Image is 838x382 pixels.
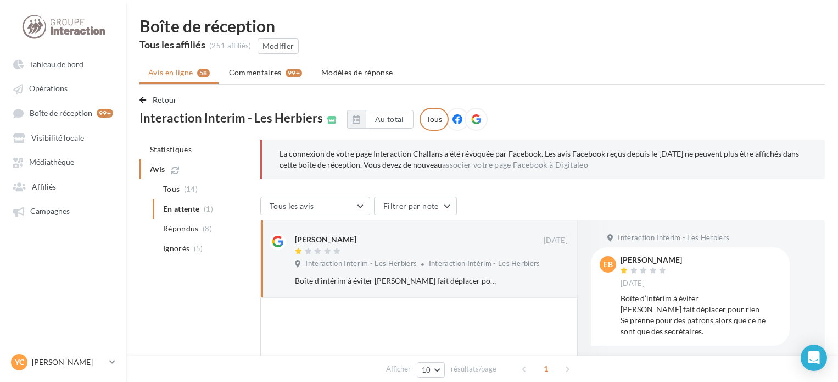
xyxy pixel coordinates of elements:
[29,84,68,93] span: Opérations
[286,69,302,77] div: 99+
[386,364,411,374] span: Afficher
[374,197,457,215] button: Filtrer par note
[451,364,496,374] span: résultats/page
[366,110,414,129] button: Au total
[29,158,74,167] span: Médiathèque
[321,68,393,77] span: Modèles de réponse
[229,67,282,78] span: Commentaires
[270,201,314,211] span: Tous les avis
[9,352,118,373] a: YC [PERSON_NAME]
[305,259,417,269] span: Interaction Interim - Les Herbiers
[544,236,568,246] span: [DATE]
[295,234,356,245] div: [PERSON_NAME]
[30,207,70,216] span: Campagnes
[537,360,555,378] span: 1
[184,185,198,193] span: (14)
[801,345,827,371] div: Open Intercom Messenger
[295,275,496,286] div: Boîte d’intérim à éviter [PERSON_NAME] fait déplacer pour rien Se prenne pour des patrons alors q...
[7,54,120,74] a: Tableau de bord
[604,259,613,270] span: EB
[163,243,189,254] span: Ignorés
[280,148,807,170] p: La connexion de votre page Interaction Challans a été révoquée par Facebook. Les avis Facebook re...
[621,293,781,337] div: Boîte d’intérim à éviter [PERSON_NAME] fait déplacer pour rien Se prenne pour des patrons alors q...
[139,40,205,49] div: Tous les affiliés
[139,18,825,34] div: Boîte de réception
[347,110,414,129] button: Au total
[7,128,120,147] a: Visibilité locale
[420,108,449,131] div: Tous
[203,224,212,233] span: (8)
[209,41,252,51] div: (251 affiliés)
[139,112,323,124] span: Interaction Interim - Les Herbiers
[621,279,645,289] span: [DATE]
[153,95,177,104] span: Retour
[417,362,445,378] button: 10
[621,256,682,264] div: [PERSON_NAME]
[618,233,729,243] span: Interaction Interim - Les Herbiers
[194,244,203,253] span: (5)
[15,357,24,368] span: YC
[429,259,540,268] span: Interaction Intérim - Les Herbiers
[32,182,56,191] span: Affiliés
[422,366,431,374] span: 10
[139,93,182,107] button: Retour
[258,38,299,54] button: Modifier
[260,197,370,215] button: Tous les avis
[442,160,588,169] a: associer votre page Facebook à Digitaleo
[31,133,84,142] span: Visibilité locale
[163,184,180,195] span: Tous
[7,201,120,220] a: Campagnes
[163,223,199,234] span: Répondus
[32,357,105,368] p: [PERSON_NAME]
[30,108,92,118] span: Boîte de réception
[7,78,120,98] a: Opérations
[7,103,120,123] a: Boîte de réception 99+
[30,59,83,69] span: Tableau de bord
[97,109,113,118] div: 99+
[150,145,192,154] span: Statistiques
[7,176,120,196] a: Affiliés
[7,152,120,171] a: Médiathèque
